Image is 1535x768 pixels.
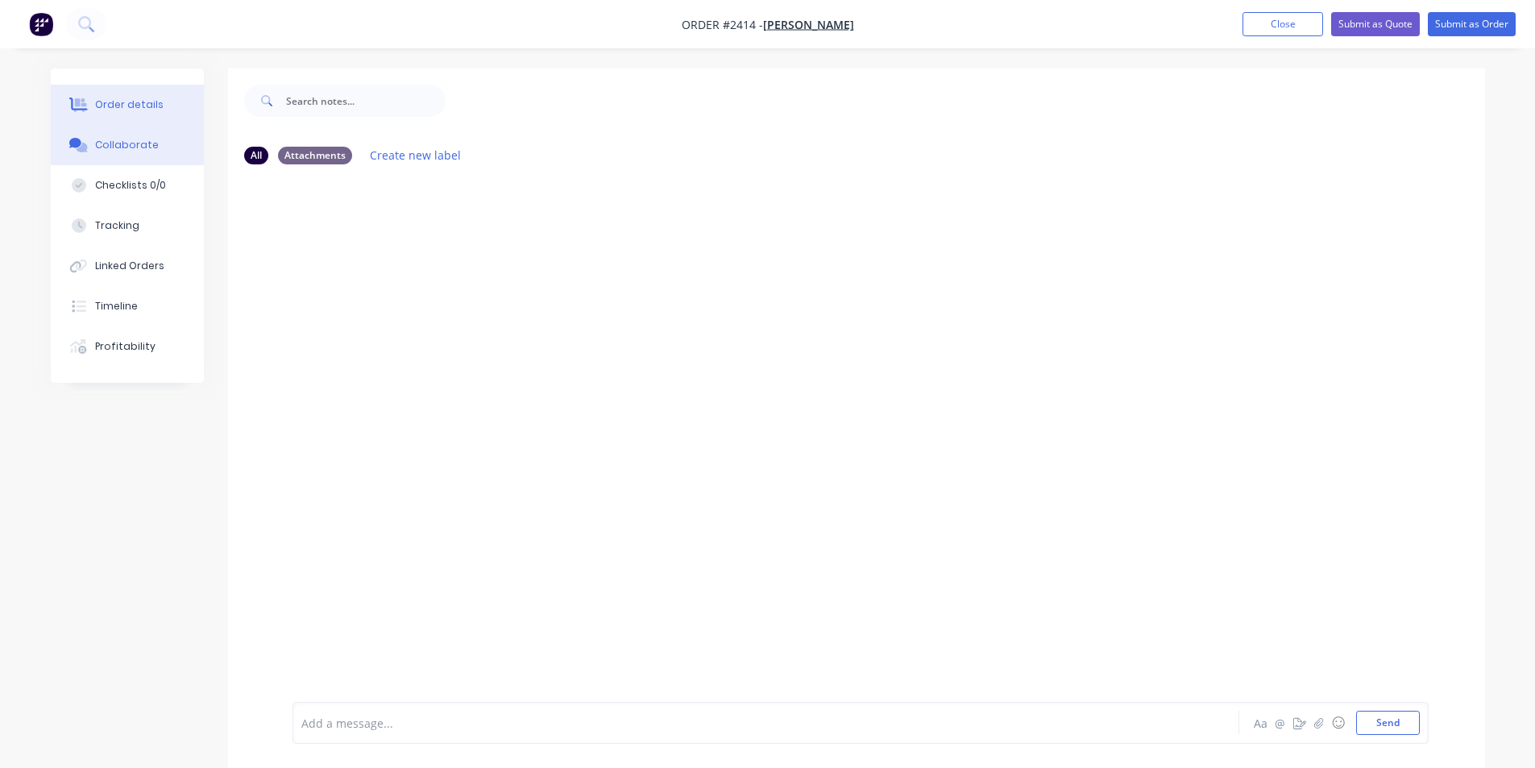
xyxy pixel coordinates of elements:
button: Submit as Order [1428,12,1516,36]
button: Send [1356,711,1420,735]
div: Tracking [95,218,139,233]
button: Tracking [51,205,204,246]
button: Order details [51,85,204,125]
div: Profitability [95,339,156,354]
button: Submit as Quote [1331,12,1420,36]
button: Profitability [51,326,204,367]
div: Timeline [95,299,138,313]
button: Linked Orders [51,246,204,286]
input: Search notes... [286,85,446,117]
button: @ [1271,713,1290,733]
div: Linked Orders [95,259,164,273]
button: Close [1243,12,1323,36]
a: [PERSON_NAME] [763,17,854,32]
div: Order details [95,98,164,112]
button: Aa [1251,713,1271,733]
div: Collaborate [95,138,159,152]
button: Timeline [51,286,204,326]
img: Factory [29,12,53,36]
div: Attachments [278,147,352,164]
button: Create new label [362,144,470,166]
div: All [244,147,268,164]
button: Collaborate [51,125,204,165]
span: Order #2414 - [682,17,763,32]
button: ☺ [1329,713,1348,733]
div: Checklists 0/0 [95,178,166,193]
button: Checklists 0/0 [51,165,204,205]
